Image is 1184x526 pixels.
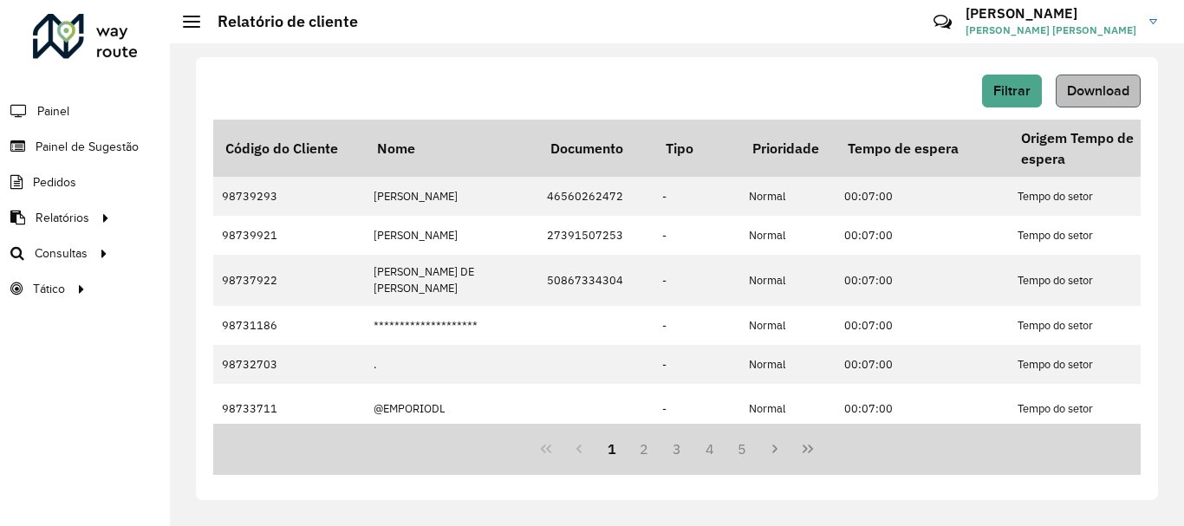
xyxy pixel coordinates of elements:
td: [PERSON_NAME] DE [PERSON_NAME] [365,255,538,305]
a: Contato Rápido [924,3,961,41]
td: 46560262472 [538,177,654,216]
td: [PERSON_NAME] [365,177,538,216]
button: Download [1056,75,1141,107]
td: Normal [740,216,836,255]
td: 00:07:00 [836,345,1009,384]
span: Consultas [35,244,88,263]
td: Tempo do setor [1009,306,1182,345]
span: Download [1067,83,1129,98]
td: Tempo do setor [1009,216,1182,255]
td: Normal [740,384,836,434]
td: Tempo do setor [1009,255,1182,305]
h2: Relatório de cliente [200,12,358,31]
span: Filtrar [993,83,1031,98]
td: 00:07:00 [836,177,1009,216]
td: Normal [740,255,836,305]
span: Tático [33,280,65,298]
th: Tipo [654,120,740,177]
th: Prioridade [740,120,836,177]
button: Filtrar [982,75,1042,107]
button: 5 [726,432,759,465]
td: 98739921 [213,216,365,255]
td: . [365,345,538,384]
td: Tempo do setor [1009,177,1182,216]
th: Tempo de espera [836,120,1009,177]
th: Documento [538,120,654,177]
button: 3 [660,432,693,465]
td: Normal [740,177,836,216]
td: Normal [740,306,836,345]
td: Normal [740,345,836,384]
td: 98732703 [213,345,365,384]
span: Painel [37,102,69,120]
button: Last Page [791,432,824,465]
h3: [PERSON_NAME] [966,5,1136,22]
td: 00:07:00 [836,306,1009,345]
button: 2 [628,432,660,465]
td: - [654,255,740,305]
td: 00:07:00 [836,216,1009,255]
td: - [654,345,740,384]
td: 00:07:00 [836,255,1009,305]
td: Tempo do setor [1009,384,1182,434]
th: Origem Tempo de espera [1009,120,1182,177]
td: - [654,384,740,434]
td: 98733711 [213,384,365,434]
td: 00:07:00 [836,384,1009,434]
td: Tempo do setor [1009,345,1182,384]
span: Painel de Sugestão [36,138,139,156]
button: Next Page [758,432,791,465]
td: - [654,177,740,216]
span: [PERSON_NAME] [PERSON_NAME] [966,23,1136,38]
th: Código do Cliente [213,120,365,177]
td: [PERSON_NAME] [365,216,538,255]
td: @EMPORIODL [365,384,538,434]
span: Pedidos [33,173,76,192]
td: - [654,306,740,345]
td: 98737922 [213,255,365,305]
span: Relatórios [36,209,89,227]
td: 98739293 [213,177,365,216]
button: 1 [595,432,628,465]
td: - [654,216,740,255]
button: 4 [693,432,726,465]
td: 50867334304 [538,255,654,305]
td: 27391507253 [538,216,654,255]
td: 98731186 [213,306,365,345]
th: Nome [365,120,538,177]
